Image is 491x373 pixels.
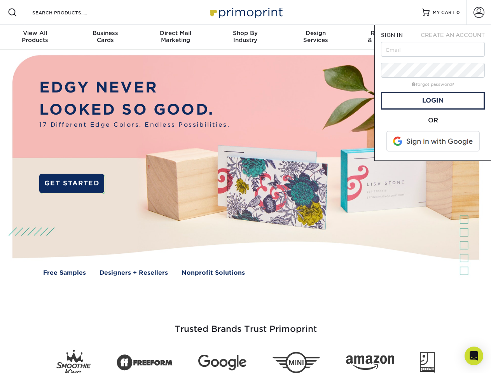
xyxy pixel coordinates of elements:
span: Resources [351,30,421,37]
span: MY CART [433,9,455,16]
a: Free Samples [43,268,86,277]
span: SIGN IN [381,32,403,38]
div: OR [381,116,485,125]
a: Designers + Resellers [100,268,168,277]
img: Amazon [346,356,394,370]
img: Goodwill [420,352,435,373]
a: GET STARTED [39,174,104,193]
a: forgot password? [412,82,454,87]
div: Services [281,30,351,44]
p: LOOKED SO GOOD. [39,99,230,121]
iframe: Google Customer Reviews [2,349,66,370]
div: & Templates [351,30,421,44]
div: Open Intercom Messenger [465,347,483,365]
a: Login [381,92,485,110]
div: Cards [70,30,140,44]
span: Design [281,30,351,37]
span: Shop By [210,30,280,37]
input: SEARCH PRODUCTS..... [31,8,107,17]
input: Email [381,42,485,57]
a: BusinessCards [70,25,140,50]
span: Direct Mail [140,30,210,37]
a: Nonprofit Solutions [182,268,245,277]
span: 0 [456,10,460,15]
a: Direct MailMarketing [140,25,210,50]
img: Google [198,355,246,371]
p: EDGY NEVER [39,77,230,99]
div: Industry [210,30,280,44]
a: Shop ByIndustry [210,25,280,50]
img: Primoprint [207,4,285,21]
a: DesignServices [281,25,351,50]
span: 17 Different Edge Colors. Endless Possibilities. [39,120,230,129]
div: Marketing [140,30,210,44]
h3: Trusted Brands Trust Primoprint [18,305,473,343]
span: CREATE AN ACCOUNT [421,32,485,38]
a: Resources& Templates [351,25,421,50]
span: Business [70,30,140,37]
